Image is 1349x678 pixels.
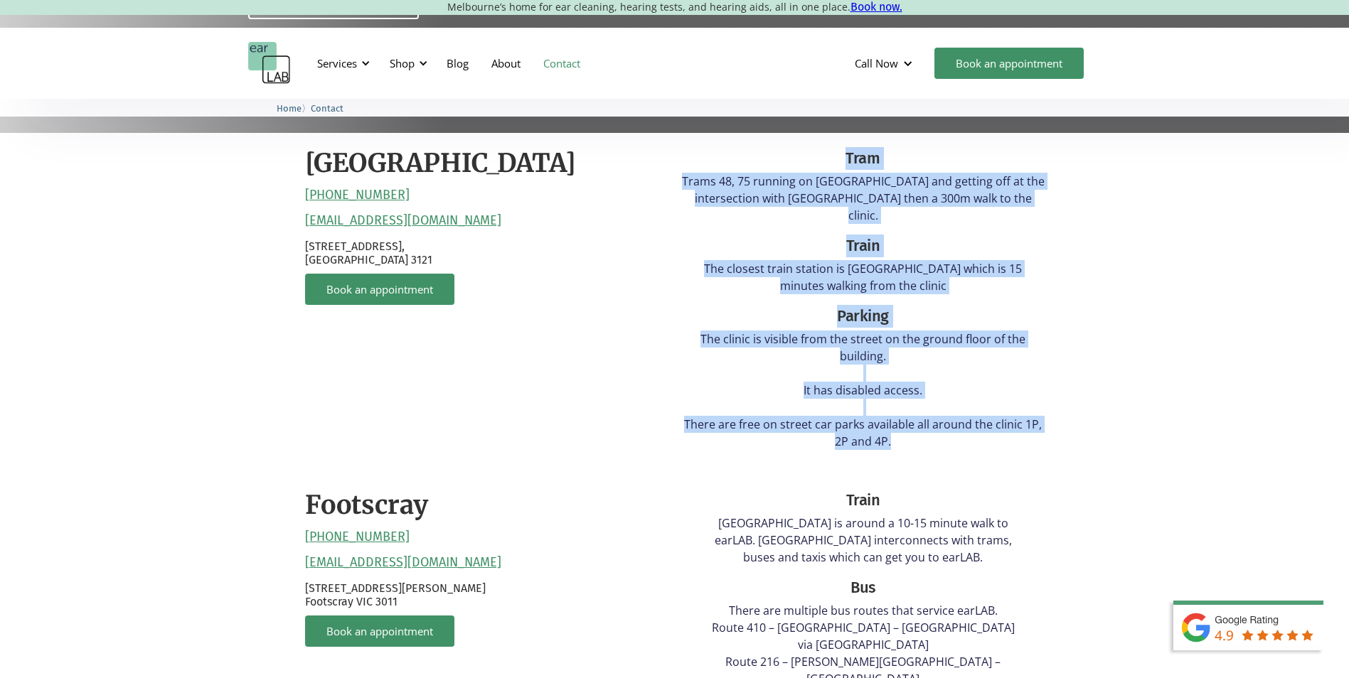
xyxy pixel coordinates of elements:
[532,43,592,84] a: Contact
[480,43,532,84] a: About
[855,56,898,70] div: Call Now
[682,147,1045,170] div: Tram
[305,188,410,203] a: [PHONE_NUMBER]
[305,489,428,522] h2: Footscray
[934,48,1084,79] a: Book an appointment
[435,43,480,84] a: Blog
[682,260,1045,294] p: The closest train station is [GEOGRAPHIC_DATA] which is 15 minutes walking from the clinic
[381,42,432,85] div: Shop
[317,56,357,70] div: Services
[305,213,501,229] a: [EMAIL_ADDRESS][DOMAIN_NAME]
[682,173,1045,224] p: Trams 48, 75 running on [GEOGRAPHIC_DATA] and getting off at the intersection with [GEOGRAPHIC_DA...
[305,555,501,571] a: [EMAIL_ADDRESS][DOMAIN_NAME]
[705,515,1022,566] p: [GEOGRAPHIC_DATA] is around a 10-15 minute walk to earLAB. [GEOGRAPHIC_DATA] interconnects with t...
[277,101,302,114] a: Home
[305,581,668,608] p: [STREET_ADDRESS][PERSON_NAME] Footscray VIC 3011
[277,101,311,116] li: 〉
[277,103,302,114] span: Home
[705,576,1022,599] div: Bus
[305,240,668,267] p: [STREET_ADDRESS], [GEOGRAPHIC_DATA] 3121
[248,42,291,85] a: home
[390,56,415,70] div: Shop
[705,489,1022,512] div: Train
[682,305,1045,328] div: Parking
[305,529,410,545] a: [PHONE_NUMBER]
[682,235,1045,257] div: Train
[311,101,343,114] a: Contact
[305,615,454,647] a: Book an appointment
[311,103,343,114] span: Contact
[305,274,454,305] a: Book an appointment
[309,42,374,85] div: Services
[843,42,927,85] div: Call Now
[682,330,1045,450] p: The clinic is visible from the street on the ground floor of the building. It has disabled access...
[305,147,576,181] h2: [GEOGRAPHIC_DATA]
